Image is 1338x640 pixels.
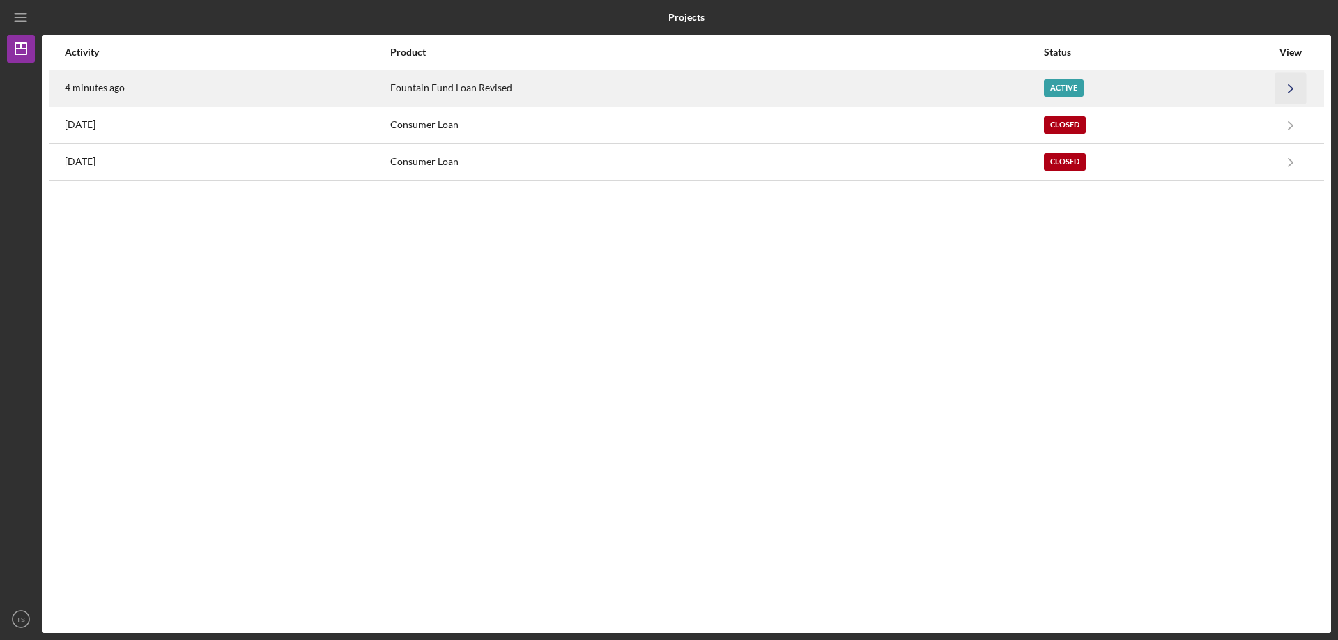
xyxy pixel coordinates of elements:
[1044,153,1086,171] div: Closed
[7,605,35,633] button: TS
[1044,116,1086,134] div: Closed
[390,71,1043,106] div: Fountain Fund Loan Revised
[65,47,389,58] div: Activity
[17,616,25,623] text: TS
[65,82,125,93] time: 2025-08-25 16:42
[1044,47,1272,58] div: Status
[1273,47,1308,58] div: View
[390,108,1043,143] div: Consumer Loan
[668,12,705,23] b: Projects
[65,156,95,167] time: 2025-02-19 10:36
[390,145,1043,180] div: Consumer Loan
[1044,79,1084,97] div: Active
[390,47,1043,58] div: Product
[65,119,95,130] time: 2025-06-10 18:11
